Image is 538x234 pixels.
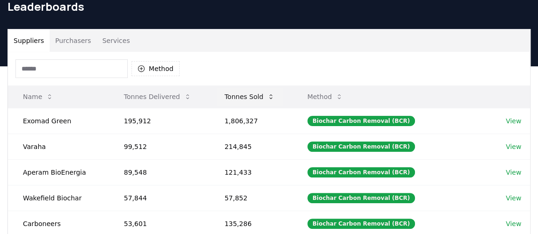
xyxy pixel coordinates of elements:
[307,142,415,152] div: Biochar Carbon Removal (BCR)
[217,87,282,106] button: Tonnes Sold
[8,29,50,52] button: Suppliers
[8,185,109,211] td: Wakefield Biochar
[307,193,415,203] div: Biochar Carbon Removal (BCR)
[109,185,210,211] td: 57,844
[300,87,351,106] button: Method
[210,108,292,134] td: 1,806,327
[109,159,210,185] td: 89,548
[109,134,210,159] td: 99,512
[210,185,292,211] td: 57,852
[109,108,210,134] td: 195,912
[116,87,199,106] button: Tonnes Delivered
[97,29,136,52] button: Services
[8,159,109,185] td: Aperam BioEnergia
[50,29,97,52] button: Purchasers
[131,61,180,76] button: Method
[8,108,109,134] td: Exomad Green
[506,219,521,228] a: View
[506,116,521,126] a: View
[506,168,521,177] a: View
[307,167,415,177] div: Biochar Carbon Removal (BCR)
[506,193,521,203] a: View
[307,116,415,126] div: Biochar Carbon Removal (BCR)
[307,219,415,229] div: Biochar Carbon Removal (BCR)
[210,134,292,159] td: 214,845
[210,159,292,185] td: 121,433
[8,134,109,159] td: Varaha
[15,87,61,106] button: Name
[506,142,521,151] a: View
